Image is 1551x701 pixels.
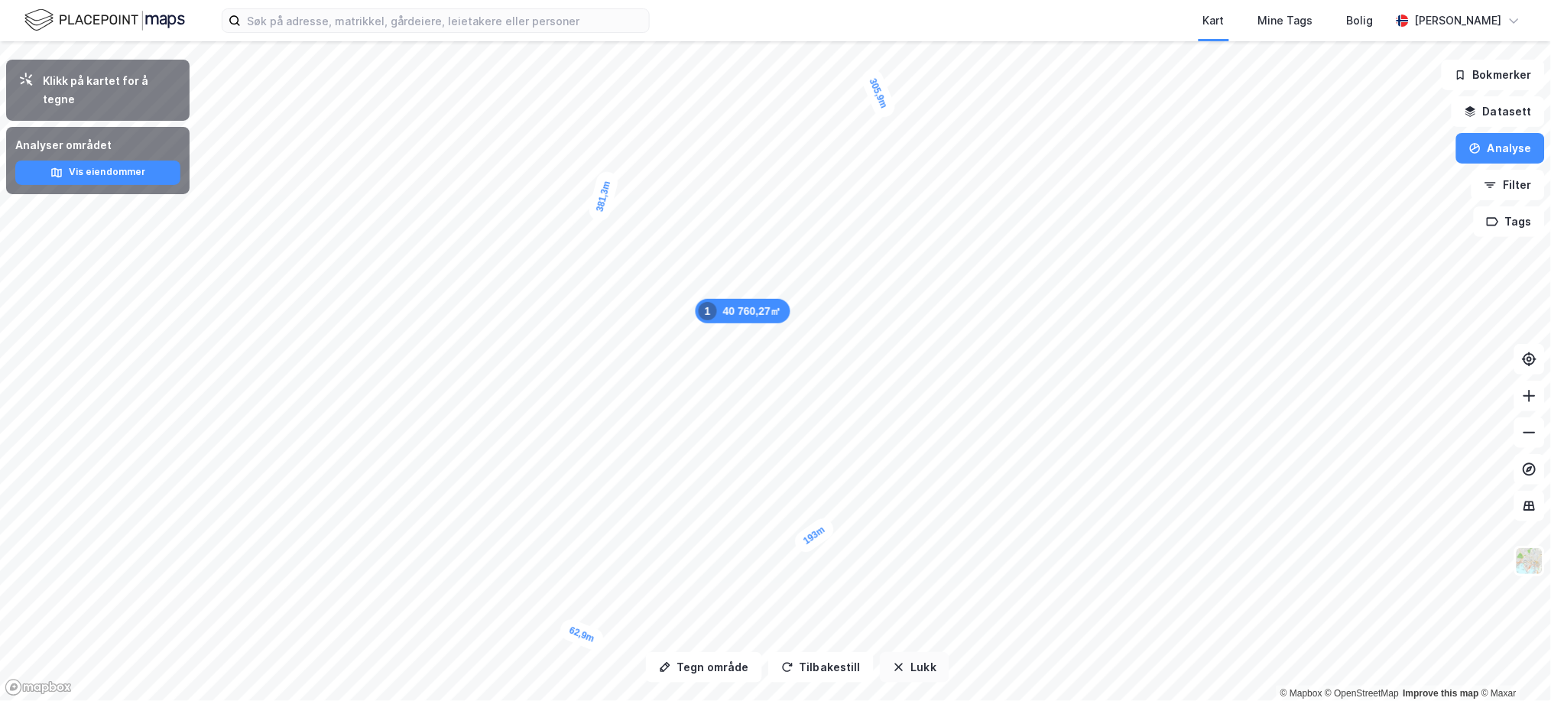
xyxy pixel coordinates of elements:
button: Analyse [1456,133,1545,164]
a: Mapbox [1280,688,1322,699]
button: Tilbakestill [768,652,874,683]
a: OpenStreetMap [1325,688,1400,699]
div: [PERSON_NAME] [1415,11,1502,30]
div: Kart [1203,11,1225,30]
button: Datasett [1452,96,1545,127]
div: Bolig [1347,11,1374,30]
div: 1 [699,302,717,320]
a: Improve this map [1403,688,1479,699]
button: Tegn område [646,652,762,683]
button: Tags [1474,206,1545,237]
button: Vis eiendommer [15,161,180,185]
div: Analyser området [15,136,180,154]
iframe: Chat Widget [1475,628,1551,701]
a: Mapbox homepage [5,679,72,696]
div: Kontrollprogram for chat [1475,628,1551,701]
div: Map marker [587,170,620,223]
button: Bokmerker [1442,60,1545,90]
div: Map marker [791,514,838,556]
input: Søk på adresse, matrikkel, gårdeiere, leietakere eller personer [241,9,649,32]
div: Mine Tags [1258,11,1313,30]
div: Map marker [696,299,790,323]
div: Map marker [557,617,606,653]
img: logo.f888ab2527a4732fd821a326f86c7f29.svg [24,7,185,34]
button: Lukk [880,652,949,683]
img: Z [1515,547,1544,576]
div: Klikk på kartet for å tegne [43,72,177,109]
button: Filter [1472,170,1545,200]
div: Map marker [859,67,898,121]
